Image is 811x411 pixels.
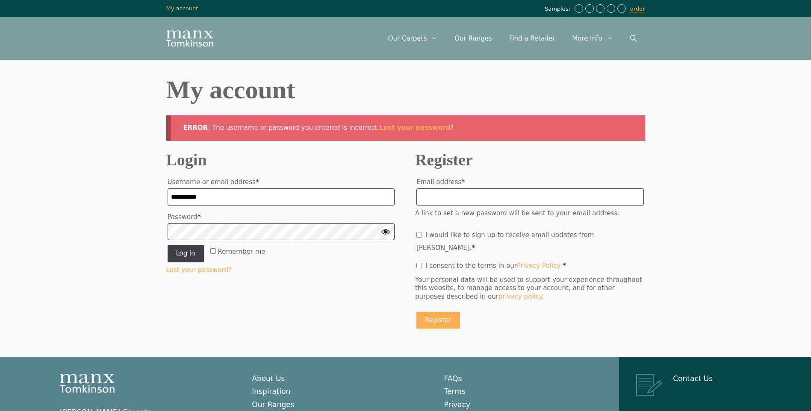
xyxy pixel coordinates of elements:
a: About Us [252,374,285,383]
a: Inspiration [252,387,290,396]
a: Open Search Bar [622,26,645,51]
a: FAQs [444,374,462,383]
h1: My account [166,77,645,103]
a: Our Carpets [380,26,446,51]
a: order [630,6,645,12]
button: Hide password [381,227,390,236]
label: Password [168,211,395,223]
button: Register [416,312,460,329]
a: Terms [444,387,466,396]
input: I consent to the terms in ourPrivacy Policy [416,263,422,268]
a: More Info [563,26,621,51]
a: privacy policy [498,293,542,300]
span: Samples: [545,6,572,13]
label: I consent to the terms in our [416,262,566,270]
a: Lost your password [380,124,451,132]
strong: ERROR [183,124,208,132]
label: Email address [416,176,644,188]
a: Find a Retailer [501,26,563,51]
a: Privacy [444,400,471,409]
label: I would like to sign up to receive email updates from [PERSON_NAME]. [416,231,594,252]
img: Manx Tomkinson Logo [60,374,115,393]
a: Our Ranges [446,26,501,51]
h2: Login [166,154,396,166]
nav: Primary [380,26,645,51]
a: Our Ranges [252,400,294,409]
a: Privacy Policy [517,262,560,270]
span: Remember me [218,248,265,255]
h2: Register [415,154,645,166]
p: A link to set a new password will be sent to your email address. [415,209,645,218]
label: Username or email address [168,176,395,188]
a: Contact Us [673,374,713,383]
input: Remember me [210,248,216,254]
button: Log in [168,245,204,262]
li: : The username or password you entered is incorrect. ? [183,124,632,132]
a: My account [166,5,198,12]
a: Lost your password? [166,266,232,274]
p: Your personal data will be used to support your experience throughout this website, to manage acc... [415,276,645,301]
img: Manx Tomkinson [166,30,213,47]
input: I would like to sign up to receive email updates from [PERSON_NAME]. [416,232,422,238]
